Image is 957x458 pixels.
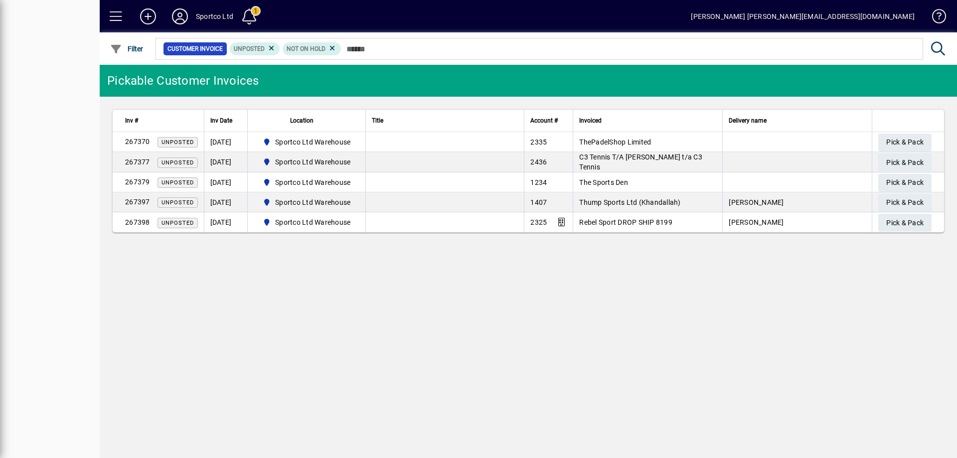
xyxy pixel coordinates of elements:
div: Title [372,115,518,126]
span: The Sports Den [579,178,628,186]
td: [DATE] [204,132,247,152]
span: [PERSON_NAME] [729,198,784,206]
button: Add [132,7,164,25]
div: Inv Date [210,115,241,126]
span: 267398 [125,218,150,226]
button: Pick & Pack [878,153,932,171]
span: Sportco Ltd Warehouse [275,137,350,147]
span: Unposted [161,220,194,226]
span: 2325 [530,218,547,226]
span: Sportco Ltd Warehouse [259,216,355,228]
span: Unposted [161,139,194,146]
span: Sportco Ltd Warehouse [275,157,350,167]
span: ThePadelShop Limited [579,138,651,146]
div: Sportco Ltd [196,8,233,24]
span: 267379 [125,178,150,186]
span: Filter [110,45,144,53]
span: Customer Invoice [167,44,223,54]
button: Pick & Pack [878,174,932,192]
span: Not On Hold [287,45,325,52]
button: Pick & Pack [878,134,932,152]
span: Sportco Ltd Warehouse [259,156,355,168]
span: Sportco Ltd Warehouse [259,176,355,188]
span: Location [290,115,314,126]
span: Sportco Ltd Warehouse [259,136,355,148]
span: 267370 [125,138,150,146]
span: 2335 [530,138,547,146]
span: Delivery name [729,115,767,126]
span: Thump Sports Ltd (Khandallah) [579,198,680,206]
span: Sportco Ltd Warehouse [275,177,350,187]
div: Delivery name [729,115,866,126]
span: Invoiced [579,115,602,126]
span: Pick & Pack [886,194,924,211]
span: Pick & Pack [886,174,924,191]
div: [PERSON_NAME] [PERSON_NAME][EMAIL_ADDRESS][DOMAIN_NAME] [691,8,915,24]
button: Filter [108,40,146,58]
span: Unposted [234,45,265,52]
span: Inv Date [210,115,232,126]
span: Unposted [161,179,194,186]
div: Invoiced [579,115,716,126]
span: Title [372,115,383,126]
span: Sportco Ltd Warehouse [259,196,355,208]
button: Pick & Pack [878,194,932,212]
span: Rebel Sport DROP SHIP 8199 [579,218,672,226]
span: Sportco Ltd Warehouse [275,217,350,227]
mat-chip: Customer Invoice Status: Unposted [230,42,280,55]
td: [DATE] [204,192,247,212]
span: Account # [530,115,558,126]
button: Profile [164,7,196,25]
div: Location [254,115,360,126]
span: 2436 [530,158,547,166]
div: Account # [530,115,567,126]
span: 267397 [125,198,150,206]
td: [DATE] [204,152,247,172]
span: 267377 [125,158,150,166]
td: [DATE] [204,172,247,192]
span: Sportco Ltd Warehouse [275,197,350,207]
mat-chip: Hold Status: Not On Hold [283,42,341,55]
button: Pick & Pack [878,214,932,232]
span: Unposted [161,159,194,166]
span: Pick & Pack [886,134,924,151]
span: C3 Tennis T/A [PERSON_NAME] t/a C3 Tennis [579,153,702,171]
span: Pick & Pack [886,215,924,231]
a: Knowledge Base [925,2,945,34]
span: Inv # [125,115,138,126]
span: [PERSON_NAME] [729,218,784,226]
span: 1407 [530,198,547,206]
span: Pick & Pack [886,154,924,171]
div: Pickable Customer Invoices [107,73,259,89]
div: Inv # [125,115,198,126]
span: Unposted [161,199,194,206]
td: [DATE] [204,212,247,232]
span: 1234 [530,178,547,186]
